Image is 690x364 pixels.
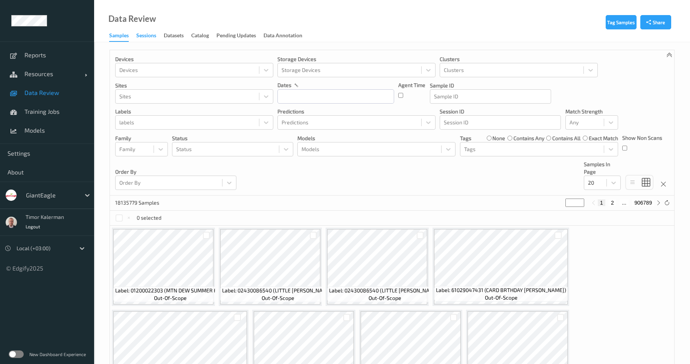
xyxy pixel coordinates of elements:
[115,135,168,142] p: Family
[369,294,401,302] span: out-of-scope
[598,199,605,206] button: 1
[137,214,161,222] p: 0 selected
[277,81,291,89] p: dates
[264,31,310,41] a: Data Annotation
[485,294,518,301] span: out-of-scope
[164,31,191,41] a: Datasets
[115,55,273,63] p: Devices
[264,32,302,41] div: Data Annotation
[277,108,436,115] p: Predictions
[513,135,544,142] label: contains any
[609,199,616,206] button: 2
[115,82,273,89] p: Sites
[136,32,156,41] div: Sessions
[216,32,256,41] div: Pending Updates
[440,55,598,63] p: Clusters
[620,199,629,206] button: ...
[436,286,566,294] span: Label: 61029047431 (CARD BRTHDAY [PERSON_NAME])
[115,199,172,206] p: 18135779 Samples
[172,135,293,142] p: Status
[589,135,618,142] label: exact match
[606,15,637,29] button: Tag Samples
[640,15,671,29] button: Share
[136,31,164,41] a: Sessions
[164,32,184,41] div: Datasets
[115,287,225,294] span: Label: 01200022303 (MTN DEW SUMMER FRE)
[622,134,662,142] p: Show Non Scans
[191,32,209,41] div: Catalog
[115,108,273,115] p: labels
[277,55,436,63] p: Storage Devices
[115,168,236,176] p: Order By
[191,31,216,41] a: Catalog
[109,32,129,42] div: Samples
[216,31,264,41] a: Pending Updates
[584,161,621,176] p: Samples In Page
[552,135,580,142] label: contains all
[222,287,334,294] span: Label: 02430086540 (LITTLE [PERSON_NAME])
[440,108,561,115] p: Session ID
[430,82,551,89] p: Sample ID
[108,15,156,23] div: Data Review
[398,81,425,89] p: Agent Time
[460,135,471,142] p: Tags
[297,135,455,142] p: Models
[565,108,618,115] p: Match Strength
[492,135,505,142] label: none
[109,31,136,42] a: Samples
[329,287,441,294] span: Label: 02430086540 (LITTLE [PERSON_NAME])
[632,199,654,206] button: 906789
[154,294,187,302] span: out-of-scope
[262,294,294,302] span: out-of-scope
